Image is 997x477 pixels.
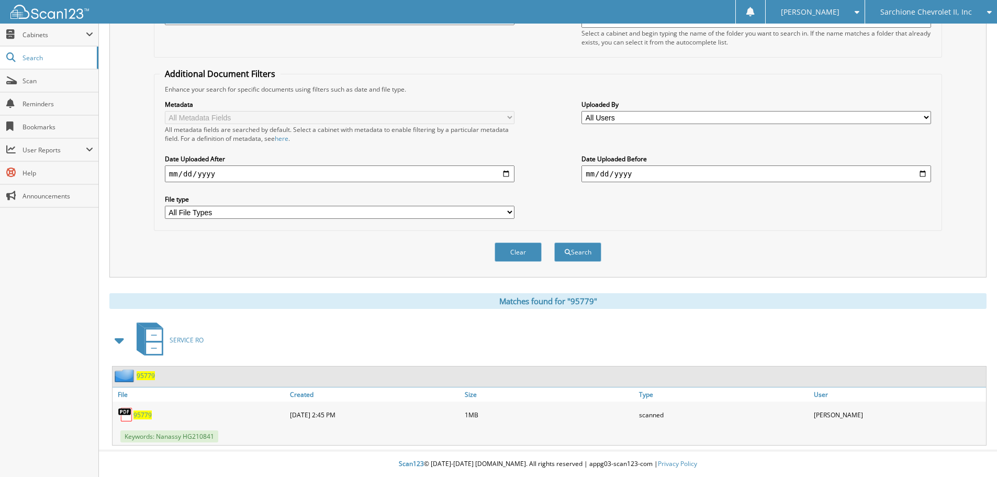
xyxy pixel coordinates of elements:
div: © [DATE]-[DATE] [DOMAIN_NAME]. All rights reserved | appg03-scan123-com | [99,451,997,477]
a: Privacy Policy [658,459,697,468]
div: Matches found for "95779" [109,293,987,309]
div: scanned [636,404,811,425]
div: Enhance your search for specific documents using filters such as date and file type. [160,85,936,94]
a: 95779 [133,411,152,419]
label: Uploaded By [581,100,931,109]
div: [DATE] 2:45 PM [287,404,462,425]
a: Size [462,387,637,402]
span: Bookmarks [23,123,93,131]
div: All metadata fields are searched by default. Select a cabinet with metadata to enable filtering b... [165,125,514,143]
span: Scan123 [399,459,424,468]
a: 95779 [137,371,155,380]
span: Scan [23,76,93,85]
label: Metadata [165,100,514,109]
label: Date Uploaded Before [581,154,931,163]
img: PDF.png [118,407,133,423]
span: Search [23,53,92,62]
span: Reminders [23,99,93,108]
span: Keywords: Nanassy HG210841 [120,430,218,442]
a: Type [636,387,811,402]
span: Cabinets [23,30,86,39]
input: end [581,165,931,182]
iframe: Chat Widget [945,427,997,477]
span: Announcements [23,192,93,201]
a: SERVICE RO [130,319,204,361]
label: File type [165,195,514,204]
div: Select a cabinet and begin typing the name of the folder you want to search in. If the name match... [581,29,931,47]
a: User [811,387,986,402]
legend: Additional Document Filters [160,68,281,80]
span: Sarchione Chevrolet II, Inc [880,9,972,15]
span: SERVICE RO [170,336,204,345]
img: scan123-logo-white.svg [10,5,89,19]
span: User Reports [23,146,86,154]
a: here [275,134,288,143]
span: Help [23,169,93,178]
button: Search [554,242,601,262]
input: start [165,165,514,182]
img: folder2.png [115,369,137,382]
a: Created [287,387,462,402]
button: Clear [495,242,542,262]
a: File [113,387,287,402]
div: 1MB [462,404,637,425]
span: [PERSON_NAME] [781,9,839,15]
label: Date Uploaded After [165,154,514,163]
div: [PERSON_NAME] [811,404,986,425]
